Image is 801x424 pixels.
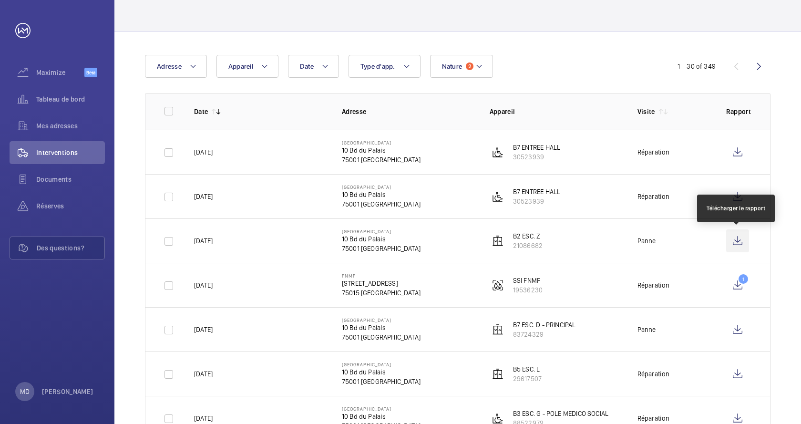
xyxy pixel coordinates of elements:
[216,55,278,78] button: Appareil
[637,280,670,290] div: Réparation
[194,236,213,246] p: [DATE]
[492,324,503,335] img: elevator.svg
[492,146,503,158] img: platform_lift.svg
[492,368,503,380] img: elevator.svg
[513,409,608,418] p: B3 ESC. G - POLE MEDICO SOCIAL
[490,107,622,116] p: Appareil
[492,235,503,247] img: elevator.svg
[513,374,542,383] p: 29617507
[707,204,765,213] div: Télécharger le rapport
[342,199,421,209] p: 75001 [GEOGRAPHIC_DATA]
[36,175,105,184] span: Documents
[342,367,421,377] p: 10 Bd du Palais
[637,236,656,246] div: Panne
[342,244,421,253] p: 75001 [GEOGRAPHIC_DATA]
[342,234,421,244] p: 10 Bd du Palais
[492,413,503,424] img: platform_lift.svg
[84,68,97,77] span: Beta
[342,155,421,165] p: 75001 [GEOGRAPHIC_DATA]
[288,55,339,78] button: Date
[637,147,670,157] div: Réparation
[36,201,105,211] span: Réserves
[637,414,670,423] div: Réparation
[360,62,395,70] span: Type d'app.
[42,387,93,396] p: [PERSON_NAME]
[194,192,213,201] p: [DATE]
[36,94,105,104] span: Tableau de bord
[342,412,421,421] p: 10 Bd du Palais
[342,273,421,279] p: FNMF
[194,414,213,423] p: [DATE]
[442,62,462,70] span: Nature
[513,320,576,330] p: B7 ESC. D - PRINCIPAL
[228,62,253,70] span: Appareil
[194,325,213,334] p: [DATE]
[342,184,421,190] p: [GEOGRAPHIC_DATA]
[194,107,208,116] p: Date
[342,317,421,323] p: [GEOGRAPHIC_DATA]
[492,191,503,202] img: platform_lift.svg
[157,62,182,70] span: Adresse
[36,121,105,131] span: Mes adresses
[342,362,421,367] p: [GEOGRAPHIC_DATA]
[726,107,751,116] p: Rapport
[637,325,656,334] div: Panne
[678,62,716,71] div: 1 – 30 of 349
[342,107,474,116] p: Adresse
[342,190,421,199] p: 10 Bd du Palais
[513,285,543,295] p: 19536230
[430,55,493,78] button: Nature2
[466,62,473,70] span: 2
[513,152,561,162] p: 30523939
[342,377,421,386] p: 75001 [GEOGRAPHIC_DATA]
[513,330,576,339] p: 83724329
[36,148,105,157] span: Interventions
[145,55,207,78] button: Adresse
[342,323,421,332] p: 10 Bd du Palais
[20,387,30,396] p: MD
[342,279,421,288] p: [STREET_ADDRESS]
[36,68,84,77] span: Maximize
[194,147,213,157] p: [DATE]
[513,241,543,250] p: 21086682
[492,279,503,291] img: fire_alarm.svg
[637,192,670,201] div: Réparation
[342,140,421,145] p: [GEOGRAPHIC_DATA]
[342,228,421,234] p: [GEOGRAPHIC_DATA]
[194,280,213,290] p: [DATE]
[637,107,655,116] p: Visite
[513,364,542,374] p: B5 ESC. L
[342,406,421,412] p: [GEOGRAPHIC_DATA]
[194,369,213,379] p: [DATE]
[513,196,561,206] p: 30523939
[513,187,561,196] p: B7 ENTREE HALL
[342,145,421,155] p: 10 Bd du Palais
[637,369,670,379] div: Réparation
[513,231,543,241] p: B2 ESC. Z
[300,62,314,70] span: Date
[513,143,561,152] p: B7 ENTREE HALL
[513,276,543,285] p: SSI FNMF
[37,243,104,253] span: Des questions?
[349,55,421,78] button: Type d'app.
[342,332,421,342] p: 75001 [GEOGRAPHIC_DATA]
[342,288,421,298] p: 75015 [GEOGRAPHIC_DATA]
